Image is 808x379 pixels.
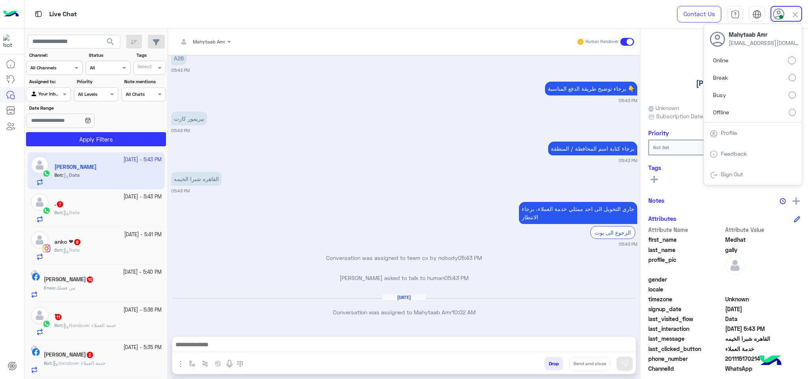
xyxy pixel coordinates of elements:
[793,198,800,205] img: add
[171,51,187,65] p: 28/9/2025, 5:43 PM
[545,82,637,95] p: 28/9/2025, 5:43 PM
[54,209,62,215] span: Bot
[31,306,49,324] img: defaultAdmin.png
[106,37,115,47] span: search
[74,239,80,245] span: 8
[31,345,38,353] img: picture
[44,276,94,283] h5: Enas ElSheikh
[725,275,801,284] span: null
[648,275,724,284] span: gender
[713,108,729,116] span: Offline
[63,209,80,215] span: Data
[648,235,724,244] span: first_name
[519,202,637,224] p: 28/9/2025, 5:43 PM
[77,78,118,85] label: Priority
[29,78,70,85] label: Assigned to:
[383,295,426,300] h6: [DATE]
[780,198,786,204] img: notes
[54,314,62,320] h5: ًًًً
[44,360,52,366] b: :
[757,347,784,375] img: hulul-logo.png
[32,348,40,356] img: Facebook
[619,97,637,104] small: 05:43 PM
[31,231,49,249] img: defaultAdmin.png
[648,364,724,373] span: ChannelId
[87,276,93,283] span: 10
[52,360,105,366] span: Handover خدمة العملاء
[136,52,165,59] label: Tags
[725,334,801,343] span: القاهره شبرا الخيمه
[136,63,152,72] div: Select
[171,127,190,134] small: 05:43 PM
[171,254,637,262] p: Conversation was assigned to team cx by nobody
[569,357,610,370] button: Send and close
[653,144,669,150] b: Not Set
[199,357,212,370] button: Trigger scenario
[619,157,637,164] small: 05:43 PM
[696,79,753,88] h5: [PERSON_NAME]
[789,109,796,116] input: Offline
[729,39,800,47] span: [EMAIL_ADDRESS][DOMAIN_NAME]
[34,9,43,19] img: tab
[725,305,801,313] span: 2025-09-28T14:40:17.605Z
[202,360,208,367] img: Trigger scenario
[44,360,51,366] span: Bot
[3,6,19,22] img: Logo
[648,129,669,136] h6: Priority
[29,52,82,59] label: Channel:
[44,285,56,291] b: :
[725,315,801,323] span: Data
[721,129,737,136] a: Profile
[49,9,77,20] p: Live Chat
[648,164,800,171] h6: Tags
[171,112,207,125] p: 28/9/2025, 5:43 PM
[31,270,38,277] img: picture
[789,74,796,81] input: Break
[648,315,724,323] span: last_visited_flow
[87,352,93,358] span: 2
[171,308,637,316] p: Conversation was assigned to Mahytaab Amr
[789,91,796,99] input: Busy
[648,104,679,112] span: Unknown
[621,360,629,368] img: send message
[648,226,724,234] span: Attribute Name
[452,309,476,316] span: 10:02 AM
[548,142,637,155] p: 28/9/2025, 5:43 PM
[44,285,54,291] span: Enas
[43,320,50,328] img: WhatsApp
[101,35,120,52] button: search
[54,322,62,328] span: Bot
[648,295,724,303] span: timezone
[721,150,747,157] a: Feedback
[3,34,17,49] img: 1403182699927242
[63,247,80,253] span: Data
[725,345,801,353] span: خدمة العملاء
[725,226,801,234] span: Attribute Value
[31,193,49,211] img: defaultAdmin.png
[752,10,761,19] img: tab
[648,246,724,254] span: last_name
[54,209,63,215] b: :
[171,188,190,194] small: 05:43 PM
[648,355,724,363] span: phone_number
[43,207,50,215] img: WhatsApp
[648,334,724,343] span: last_message
[725,235,801,244] span: Medhat
[586,39,619,45] small: Human Handover
[713,56,728,64] span: Online
[590,226,635,239] div: الرجوع الى بوت
[89,52,129,59] label: Status
[123,306,162,314] small: [DATE] - 5:36 PM
[32,273,40,281] img: Facebook
[710,150,718,158] img: tab
[619,241,637,247] small: 05:43 PM
[725,285,801,293] span: null
[731,10,740,19] img: tab
[215,360,221,367] img: create order
[648,256,724,274] span: profile_pic
[57,201,63,207] span: 7
[725,355,801,363] span: 201115170214
[648,345,724,353] span: last_clicked_button
[729,30,800,39] span: Mahytaab Amr
[677,6,721,22] a: Contact Us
